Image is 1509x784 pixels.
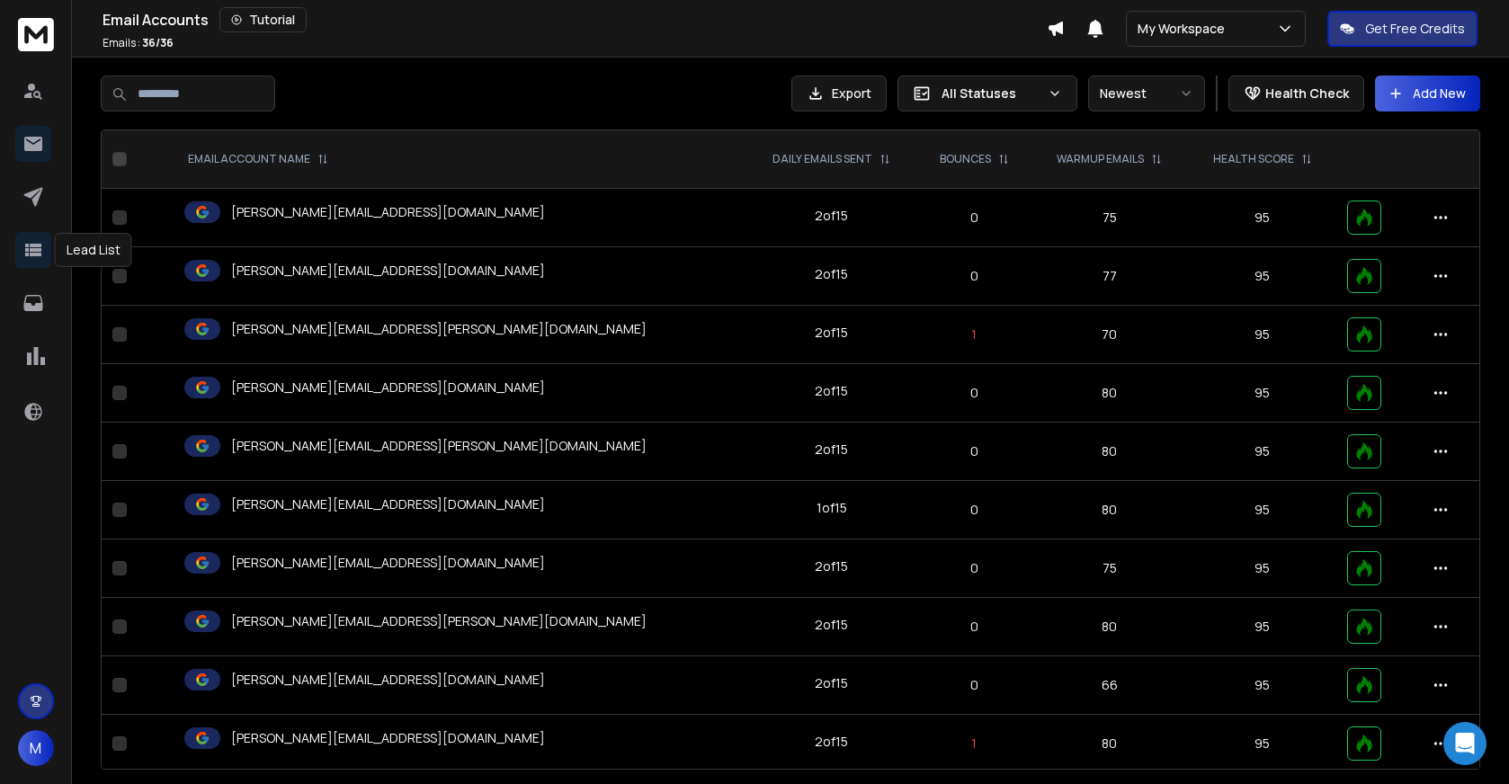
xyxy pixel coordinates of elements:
[791,76,887,111] button: Export
[231,203,545,221] p: [PERSON_NAME][EMAIL_ADDRESS][DOMAIN_NAME]
[1188,189,1337,247] td: 95
[928,618,1021,636] p: 0
[1188,306,1337,364] td: 95
[928,501,1021,519] p: 0
[928,209,1021,227] p: 0
[815,265,848,283] div: 2 of 15
[928,442,1021,460] p: 0
[1213,152,1294,166] p: HEALTH SCORE
[231,495,545,513] p: [PERSON_NAME][EMAIL_ADDRESS][DOMAIN_NAME]
[1031,247,1188,306] td: 77
[928,676,1021,694] p: 0
[55,233,132,267] div: Lead List
[1375,76,1480,111] button: Add New
[1265,85,1349,102] p: Health Check
[142,35,174,50] span: 36 / 36
[1188,656,1337,715] td: 95
[1443,722,1487,765] div: Open Intercom Messenger
[815,674,848,692] div: 2 of 15
[815,441,848,459] div: 2 of 15
[1031,423,1188,481] td: 80
[1031,364,1188,423] td: 80
[772,152,872,166] p: DAILY EMAILS SENT
[928,384,1021,402] p: 0
[219,7,307,32] button: Tutorial
[1188,481,1337,539] td: 95
[18,730,54,766] button: M
[103,7,1047,32] div: Email Accounts
[103,36,174,50] p: Emails :
[1188,715,1337,773] td: 95
[1327,11,1478,47] button: Get Free Credits
[231,437,647,455] p: [PERSON_NAME][EMAIL_ADDRESS][PERSON_NAME][DOMAIN_NAME]
[231,729,545,747] p: [PERSON_NAME][EMAIL_ADDRESS][DOMAIN_NAME]
[1188,423,1337,481] td: 95
[1188,598,1337,656] td: 95
[1138,20,1232,38] p: My Workspace
[815,382,848,400] div: 2 of 15
[815,733,848,751] div: 2 of 15
[1088,76,1205,111] button: Newest
[231,612,647,630] p: [PERSON_NAME][EMAIL_ADDRESS][PERSON_NAME][DOMAIN_NAME]
[231,671,545,689] p: [PERSON_NAME][EMAIL_ADDRESS][DOMAIN_NAME]
[928,325,1021,343] p: 1
[815,616,848,634] div: 2 of 15
[231,320,647,338] p: [PERSON_NAME][EMAIL_ADDRESS][PERSON_NAME][DOMAIN_NAME]
[815,557,848,575] div: 2 of 15
[928,267,1021,285] p: 0
[1031,481,1188,539] td: 80
[1188,539,1337,598] td: 95
[1228,76,1364,111] button: Health Check
[1188,364,1337,423] td: 95
[928,735,1021,753] p: 1
[928,559,1021,577] p: 0
[942,85,1040,102] p: All Statuses
[1031,598,1188,656] td: 80
[1057,152,1144,166] p: WARMUP EMAILS
[1188,247,1337,306] td: 95
[1031,656,1188,715] td: 66
[1031,539,1188,598] td: 75
[1031,715,1188,773] td: 80
[231,262,545,280] p: [PERSON_NAME][EMAIL_ADDRESS][DOMAIN_NAME]
[815,324,848,342] div: 2 of 15
[231,554,545,572] p: [PERSON_NAME][EMAIL_ADDRESS][DOMAIN_NAME]
[1031,306,1188,364] td: 70
[231,379,545,396] p: [PERSON_NAME][EMAIL_ADDRESS][DOMAIN_NAME]
[1365,20,1465,38] p: Get Free Credits
[940,152,991,166] p: BOUNCES
[188,152,328,166] div: EMAIL ACCOUNT NAME
[815,207,848,225] div: 2 of 15
[817,499,847,517] div: 1 of 15
[1031,189,1188,247] td: 75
